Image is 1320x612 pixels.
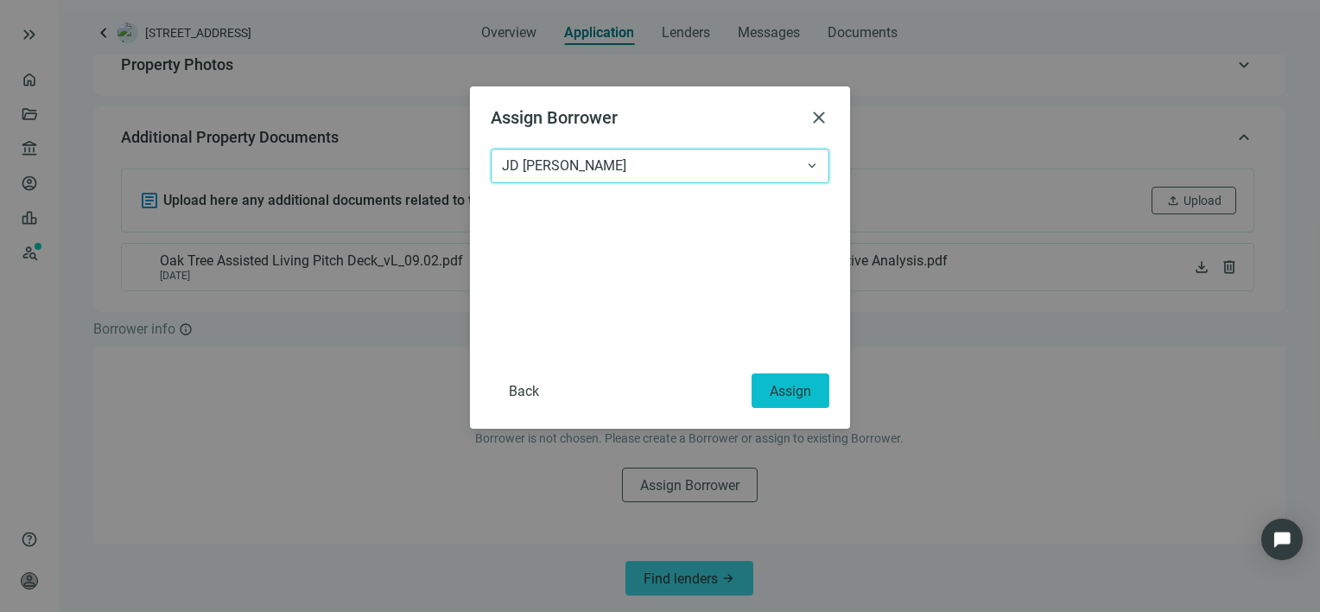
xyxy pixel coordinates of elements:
[491,373,557,408] button: Back
[491,107,618,128] span: Assign Borrower
[809,107,829,128] button: close
[509,383,539,399] span: Back
[1261,519,1303,560] div: Open Intercom Messenger
[502,150,626,182] span: JD [PERSON_NAME]
[752,373,829,408] button: Assign
[770,383,811,399] span: Assign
